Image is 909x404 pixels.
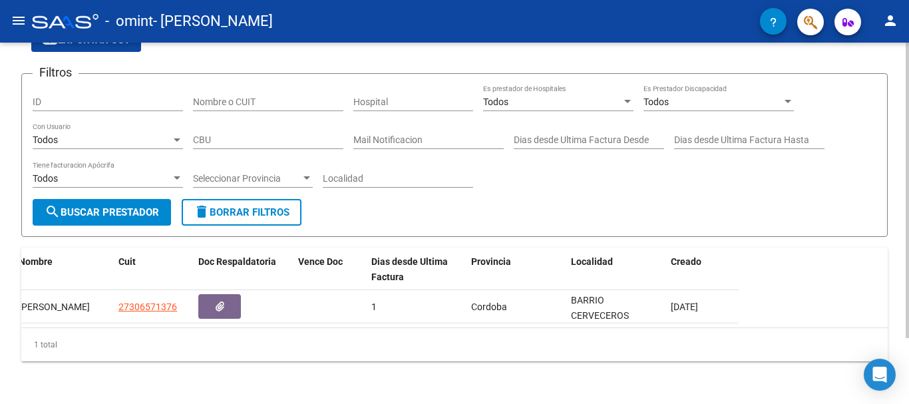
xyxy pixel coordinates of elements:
[483,97,508,107] span: Todos
[193,173,301,184] span: Seleccionar Provincia
[182,199,301,226] button: Borrar Filtros
[33,173,58,184] span: Todos
[194,204,210,220] mat-icon: delete
[298,256,343,267] span: Vence Doc
[45,204,61,220] mat-icon: search
[371,256,448,282] span: Dias desde Ultima Factura
[21,328,888,361] div: 1 total
[882,13,898,29] mat-icon: person
[643,97,669,107] span: Todos
[105,7,153,36] span: - omint
[11,13,27,29] mat-icon: menu
[571,256,613,267] span: Localidad
[19,300,108,315] div: [PERSON_NAME]
[118,256,136,267] span: Cuit
[45,206,159,218] span: Buscar Prestador
[194,206,289,218] span: Borrar Filtros
[153,7,273,36] span: - [PERSON_NAME]
[42,34,130,46] span: Exportar CSV
[193,248,293,292] datatable-header-cell: Doc Respaldatoria
[466,248,566,292] datatable-header-cell: Provincia
[671,302,698,312] span: [DATE]
[19,256,53,267] span: Nombre
[471,302,507,312] span: Cordoba
[113,248,193,292] datatable-header-cell: Cuit
[566,248,665,292] datatable-header-cell: Localidad
[665,248,739,292] datatable-header-cell: Creado
[366,248,466,292] datatable-header-cell: Dias desde Ultima Factura
[13,248,113,292] datatable-header-cell: Nombre
[293,248,366,292] datatable-header-cell: Vence Doc
[371,302,377,312] span: 1
[118,302,177,312] span: 27306571376
[33,199,171,226] button: Buscar Prestador
[471,256,511,267] span: Provincia
[33,134,58,145] span: Todos
[33,63,79,82] h3: Filtros
[864,359,896,391] div: Open Intercom Messenger
[198,256,276,267] span: Doc Respaldatoria
[571,295,629,321] span: BARRIO CERVECEROS
[671,256,701,267] span: Creado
